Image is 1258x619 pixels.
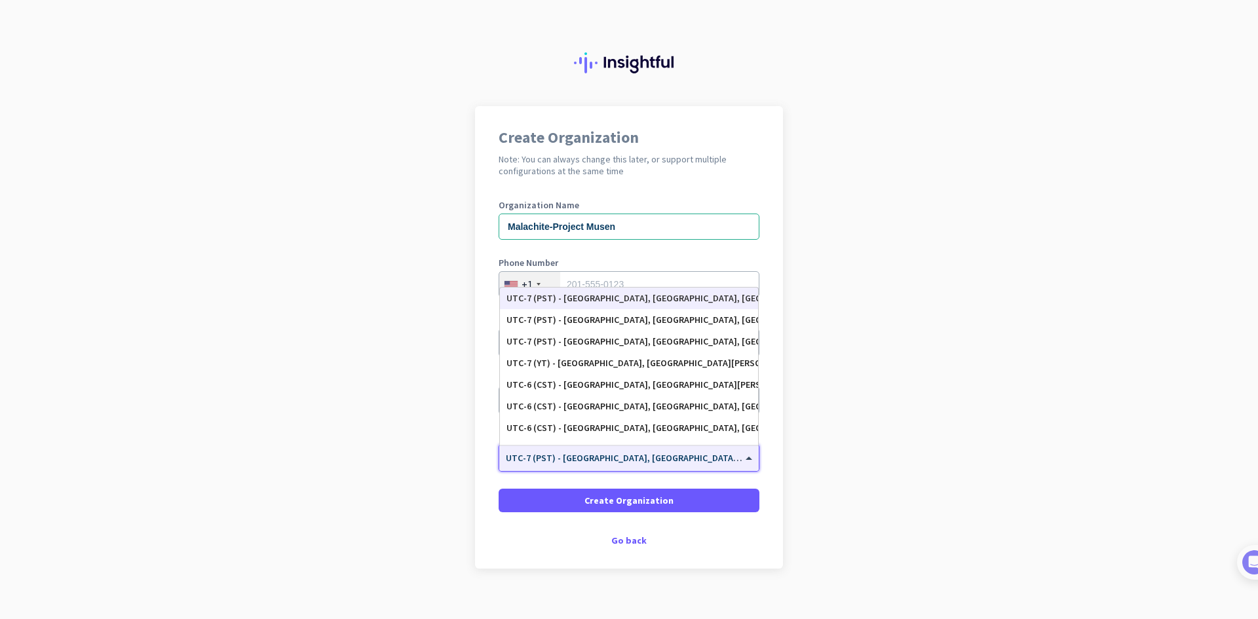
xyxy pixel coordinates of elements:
h2: Note: You can always change this later, or support multiple configurations at the same time [499,153,759,177]
label: Organization language [499,316,594,325]
div: UTC-7 (PST) - [GEOGRAPHIC_DATA], [GEOGRAPHIC_DATA], [GEOGRAPHIC_DATA], [GEOGRAPHIC_DATA] [506,336,752,347]
input: What is the name of your organization? [499,214,759,240]
img: Insightful [574,52,684,73]
label: Organization Time Zone [499,431,759,440]
h1: Create Organization [499,130,759,145]
input: 201-555-0123 [499,271,759,297]
div: +1 [522,278,533,291]
label: Phone Number [499,258,759,267]
div: UTC-6 (CST) - [GEOGRAPHIC_DATA], [GEOGRAPHIC_DATA], [GEOGRAPHIC_DATA], [GEOGRAPHIC_DATA] [506,422,752,434]
div: UTC-6 (CST) - [GEOGRAPHIC_DATA], [GEOGRAPHIC_DATA][PERSON_NAME], [GEOGRAPHIC_DATA][PERSON_NAME], ... [506,379,752,390]
div: UTC-7 (PST) - [GEOGRAPHIC_DATA], [GEOGRAPHIC_DATA], [GEOGRAPHIC_DATA][PERSON_NAME], [GEOGRAPHIC_D... [506,293,752,304]
span: Create Organization [584,494,674,507]
div: UTC-7 (YT) - [GEOGRAPHIC_DATA], [GEOGRAPHIC_DATA][PERSON_NAME] [506,358,752,369]
div: Go back [499,536,759,545]
div: Options List [500,288,758,445]
button: Create Organization [499,489,759,512]
label: Organization Name [499,200,759,210]
div: UTC-7 (PST) - [GEOGRAPHIC_DATA], [GEOGRAPHIC_DATA], [GEOGRAPHIC_DATA], [PERSON_NAME] [506,314,752,326]
div: UTC-6 (CST) - [GEOGRAPHIC_DATA], [GEOGRAPHIC_DATA], [PERSON_NAME][GEOGRAPHIC_DATA][PERSON_NAME], ... [506,444,752,455]
label: Organization Size (Optional) [499,373,759,383]
div: UTC-6 (CST) - [GEOGRAPHIC_DATA], [GEOGRAPHIC_DATA], [GEOGRAPHIC_DATA], [GEOGRAPHIC_DATA] [506,401,752,412]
